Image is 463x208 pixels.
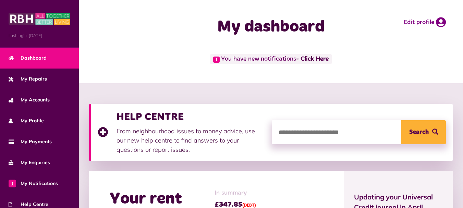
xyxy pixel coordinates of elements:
span: Last login: [DATE] [9,33,70,39]
span: My Enquiries [9,159,50,166]
a: - Click Here [296,56,329,62]
span: Help Centre [9,201,48,208]
span: My Profile [9,117,44,124]
img: MyRBH [9,12,70,26]
h3: HELP CENTRE [117,111,265,123]
span: Search [409,120,429,144]
p: From neighbourhood issues to money advice, use our new help centre to find answers to your questi... [117,126,265,154]
button: Search [401,120,446,144]
span: My Accounts [9,96,50,103]
a: Edit profile [404,17,446,27]
span: You have new notifications [210,54,332,64]
span: In summary [215,188,256,198]
span: (DEBT) [242,204,256,208]
span: My Payments [9,138,52,145]
span: 1 [9,180,16,187]
span: Dashboard [9,54,47,62]
span: My Notifications [9,180,58,187]
span: 1 [213,57,220,63]
h1: My dashboard [182,17,360,37]
span: My Repairs [9,75,47,83]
